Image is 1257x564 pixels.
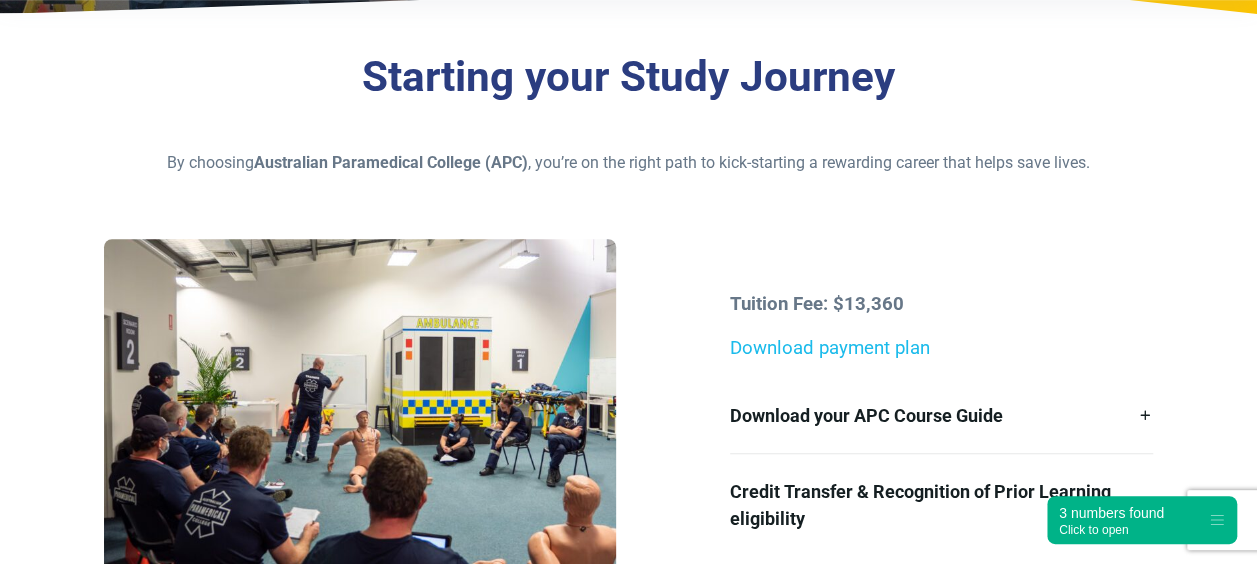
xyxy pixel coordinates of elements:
strong: Australian Paramedical College (APC) [254,153,528,172]
strong: Tuition Fee: $13,360 [730,293,904,315]
p: By choosing , you’re on the right path to kick-starting a rewarding career that helps save lives. [104,151,1152,175]
a: Download payment plan [730,337,930,359]
a: Download your APC Course Guide [730,378,1153,453]
h3: Starting your Study Journey [104,52,1152,103]
a: Credit Transfer & Recognition of Prior Learning eligibility [730,454,1153,556]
